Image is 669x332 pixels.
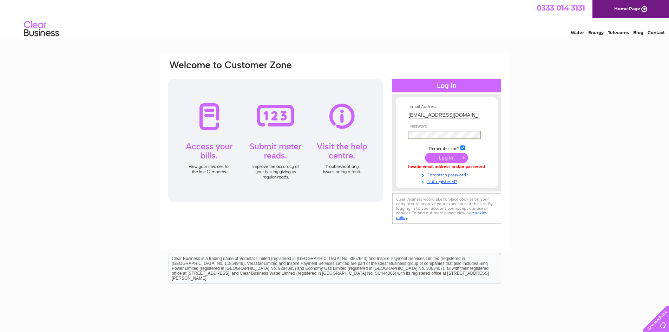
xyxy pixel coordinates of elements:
div: Clear Business would like to place cookies on your computer to improve your experience of the sit... [392,193,501,224]
th: Email Address: [406,104,487,109]
a: Forgotten password? [408,171,487,178]
a: Telecoms [608,30,629,35]
a: 0333 014 3131 [537,4,585,12]
a: Not registered? [408,178,487,184]
img: logo.png [24,18,59,40]
a: Energy [588,30,604,35]
th: Password: [406,124,487,129]
a: Water [571,30,584,35]
input: Submit [425,153,468,163]
a: Contact [648,30,665,35]
td: Remember me? [406,144,487,151]
a: cookies policy [396,210,487,220]
div: Clear Business is a trading name of Verastar Limited (registered in [GEOGRAPHIC_DATA] No. 3667643... [169,4,501,34]
a: Blog [633,30,643,35]
div: Invalid email address and/or password [408,164,486,169]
